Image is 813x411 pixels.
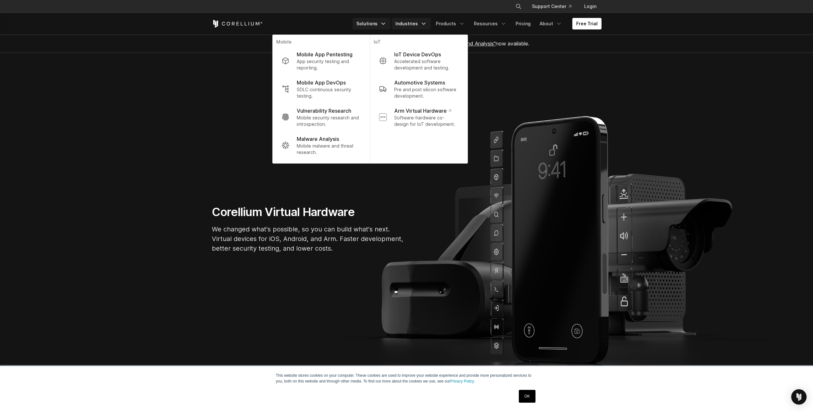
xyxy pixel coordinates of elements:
h1: Corellium Virtual Hardware [212,205,404,219]
a: Support Center [527,1,577,12]
div: Navigation Menu [508,1,601,12]
p: Arm Virtual Hardware [394,107,451,115]
p: Pre and post silicon software development. [394,86,458,99]
a: Industries [392,18,431,29]
a: Mobile App DevOps SDLC continuous security testing. [276,75,366,103]
p: We changed what's possible, so you can build what's next. Virtual devices for iOS, Android, and A... [212,224,404,253]
p: This website stores cookies on your computer. These cookies are used to improve your website expe... [276,373,537,384]
a: Login [579,1,601,12]
p: App security testing and reporting. [297,58,361,71]
p: Mobile malware and threat research. [297,143,361,156]
p: Mobile security research and introspection. [297,115,361,127]
p: Mobile [276,39,366,47]
a: Products [432,18,469,29]
p: IoT Device DevOps [394,51,441,58]
div: Open Intercom Messenger [791,389,807,405]
p: Accelerated software development and testing. [394,58,458,71]
p: Mobile App DevOps [297,79,346,86]
a: About [536,18,566,29]
a: Arm Virtual Hardware Software-hardware co-design for IoT development. [374,103,463,131]
a: Corellium Home [212,20,263,28]
a: Mobile App Pentesting App security testing and reporting. [276,47,366,75]
p: IoT [374,39,463,47]
a: Pricing [512,18,535,29]
p: Vulnerability Research [297,107,351,115]
a: Solutions [353,18,390,29]
a: Automotive Systems Pre and post silicon software development. [374,75,463,103]
a: Malware Analysis Mobile malware and threat research. [276,131,366,159]
p: Mobile App Pentesting [297,51,353,58]
a: OK [519,390,535,403]
a: Resources [470,18,510,29]
p: SDLC continuous security testing. [297,86,361,99]
p: Malware Analysis [297,135,339,143]
a: Free Trial [572,18,601,29]
p: Automotive Systems [394,79,445,86]
div: Navigation Menu [353,18,601,29]
button: Search [513,1,524,12]
p: Software-hardware co-design for IoT development. [394,115,458,127]
a: Privacy Policy. [450,379,475,383]
a: IoT Device DevOps Accelerated software development and testing. [374,47,463,75]
a: Vulnerability Research Mobile security research and introspection. [276,103,366,131]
